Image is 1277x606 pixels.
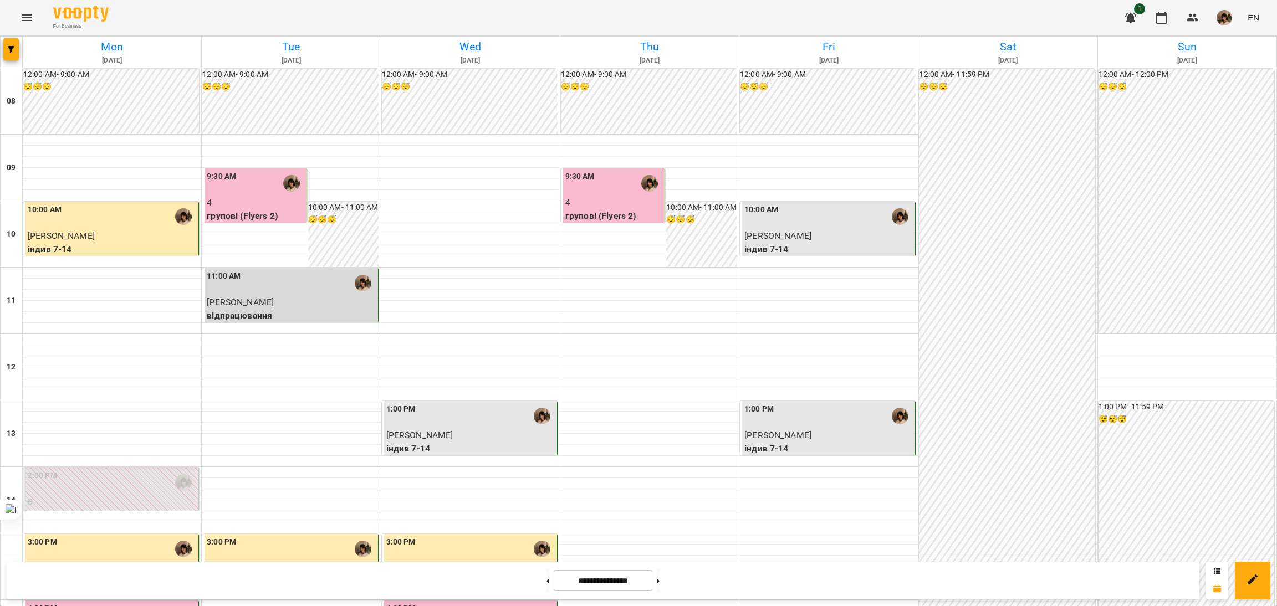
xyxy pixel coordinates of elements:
h6: 10 [7,228,16,240]
h6: Fri [741,38,916,55]
h6: Mon [24,38,200,55]
h6: 13 [7,428,16,440]
label: 9:30 AM [207,171,236,183]
h6: [DATE] [24,55,200,66]
img: Вікторія Кубрик [175,474,192,491]
p: індив 7-14 [744,243,913,256]
span: EN [1248,12,1259,23]
img: Вікторія Кубрик [892,408,908,424]
h6: 😴😴😴 [740,81,916,93]
h6: 😴😴😴 [382,81,558,93]
label: 3:00 PM [386,536,416,548]
img: Вікторія Кубрик [355,275,371,291]
h6: 12:00 AM - 9:00 AM [23,69,199,81]
h6: [DATE] [383,55,558,66]
p: 4 [565,196,662,209]
span: [PERSON_NAME] [744,230,811,241]
label: 1:00 PM [744,403,774,415]
h6: 12:00 AM - 12:00 PM [1099,69,1274,81]
label: 3:00 PM [207,536,236,548]
h6: 12:00 AM - 11:59 PM [919,69,1095,81]
h6: 😴😴😴 [666,214,737,226]
h6: Tue [203,38,379,55]
p: індив 7-14 [28,243,196,256]
h6: 12:00 AM - 9:00 AM [202,69,378,81]
label: 2:00 PM [28,470,57,482]
img: Вікторія Кубрик [283,175,300,192]
span: [PERSON_NAME] [207,297,274,307]
span: [PERSON_NAME] [28,230,95,241]
h6: [DATE] [741,55,916,66]
h6: 09 [7,162,16,174]
h6: 😴😴😴 [202,81,378,93]
h6: 😴😴😴 [1099,81,1274,93]
p: індив 7-14 [744,442,913,455]
p: відпрацювання [207,309,375,322]
h6: Wed [383,38,558,55]
img: Вікторія Кубрик [534,541,550,557]
img: Вікторія Кубрик [355,541,371,557]
img: Вікторія Кубрик [892,208,908,225]
h6: 😴😴😴 [1099,413,1274,425]
h6: 10:00 AM - 11:00 AM [308,202,379,214]
p: 0 [28,495,196,509]
h6: 10:00 AM - 11:00 AM [666,202,737,214]
h6: 12 [7,361,16,373]
label: 11:00 AM [207,270,241,283]
span: [PERSON_NAME] [744,430,811,440]
img: Вікторія Кубрик [534,408,550,424]
span: 1 [1134,3,1145,14]
h6: [DATE] [1100,55,1275,66]
label: 3:00 PM [28,536,57,548]
img: Вікторія Кубрик [641,175,658,192]
h6: 😴😴😴 [561,81,737,93]
label: 10:00 AM [28,204,62,216]
h6: 😴😴😴 [919,81,1095,93]
button: EN [1243,7,1264,28]
p: 4 [207,196,304,209]
h6: Sun [1100,38,1275,55]
label: 9:30 AM [565,171,595,183]
h6: 08 [7,95,16,107]
button: Menu [13,4,40,31]
p: індив 6 [28,509,196,522]
p: індив 7-14 [386,442,555,455]
h6: Thu [562,38,737,55]
h6: Sat [920,38,1095,55]
img: 5ab270ebd8e3dfeff87dc15fffc2038a.png [1217,10,1232,25]
h6: 12:00 AM - 9:00 AM [382,69,558,81]
span: [PERSON_NAME] [386,430,453,440]
p: групові (Flyers 2) [207,209,304,223]
p: групові (Flyers 2) [565,209,662,223]
img: Вікторія Кубрик [175,541,192,557]
h6: [DATE] [203,55,379,66]
h6: 😴😴😴 [23,81,199,93]
h6: [DATE] [920,55,1095,66]
span: For Business [53,23,109,30]
h6: 😴😴😴 [308,214,379,226]
h6: 14 [7,494,16,506]
h6: 1:00 PM - 11:59 PM [1099,401,1274,413]
label: 10:00 AM [744,204,778,216]
h6: 12:00 AM - 9:00 AM [561,69,737,81]
img: Voopty Logo [53,6,109,22]
label: 1:00 PM [386,403,416,415]
h6: [DATE] [562,55,737,66]
img: Вікторія Кубрик [175,208,192,225]
h6: 12:00 AM - 9:00 AM [740,69,916,81]
h6: 11 [7,295,16,307]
